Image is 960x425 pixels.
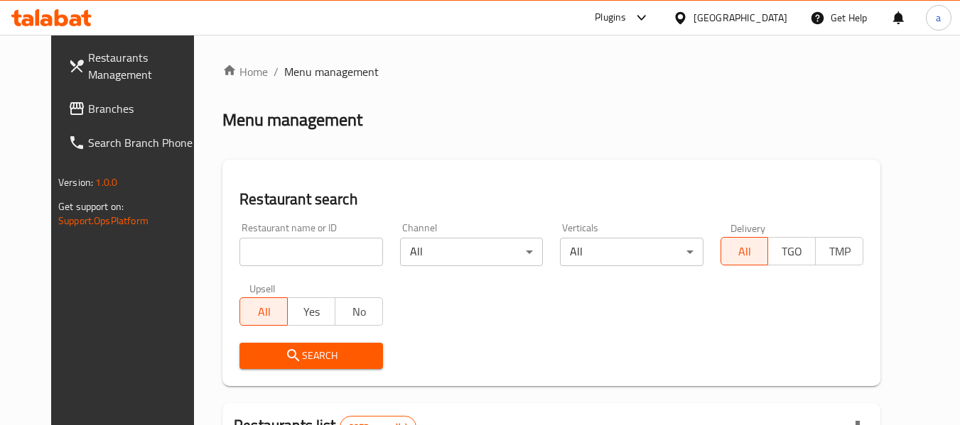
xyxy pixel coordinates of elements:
button: All [721,237,769,265]
span: Version: [58,173,93,192]
span: All [246,302,282,322]
span: All [727,241,763,262]
button: All [239,297,288,326]
button: Yes [287,297,335,326]
nav: breadcrumb [222,63,880,80]
span: Get support on: [58,197,124,216]
label: Delivery [730,223,766,233]
span: TGO [774,241,810,262]
a: Search Branch Phone [57,126,212,160]
h2: Restaurant search [239,189,863,210]
a: Branches [57,92,212,126]
button: TMP [815,237,863,265]
span: Branches [88,100,200,117]
a: Restaurants Management [57,40,212,92]
span: No [341,302,377,322]
button: No [335,297,383,326]
h2: Menu management [222,109,362,131]
a: Support.OpsPlatform [58,211,149,230]
div: [GEOGRAPHIC_DATA] [694,10,787,26]
span: 1.0.0 [95,173,117,192]
span: Search Branch Phone [88,134,200,151]
a: Home [222,63,268,80]
span: TMP [821,241,858,262]
div: All [400,238,543,266]
li: / [274,63,279,80]
span: Yes [293,302,330,322]
span: Restaurants Management [88,49,200,83]
button: Search [239,343,382,369]
span: a [936,10,941,26]
label: Upsell [249,283,276,293]
div: Plugins [595,9,626,26]
div: All [560,238,703,266]
span: Search [251,347,371,365]
span: Menu management [284,63,379,80]
button: TGO [767,237,816,265]
input: Search for restaurant name or ID.. [239,238,382,266]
